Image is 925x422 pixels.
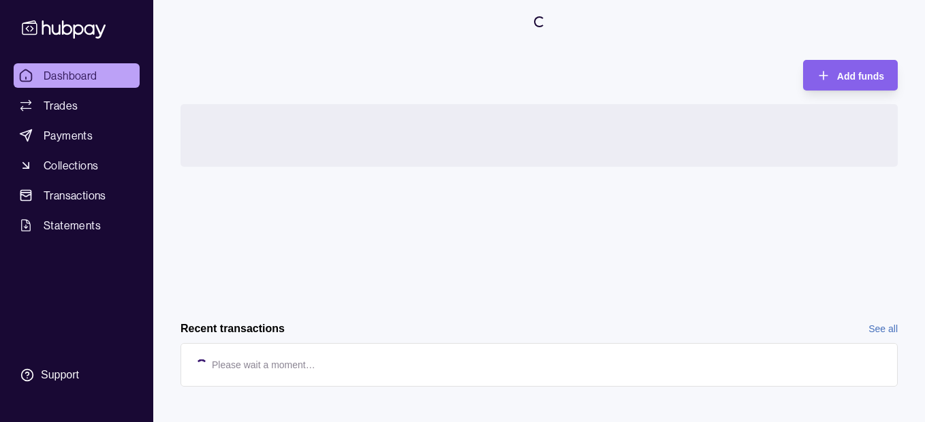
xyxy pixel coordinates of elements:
[14,93,140,118] a: Trades
[44,127,93,144] span: Payments
[14,123,140,148] a: Payments
[181,321,285,336] h2: Recent transactions
[14,361,140,389] a: Support
[44,157,98,174] span: Collections
[14,213,140,238] a: Statements
[14,153,140,178] a: Collections
[44,67,97,84] span: Dashboard
[803,60,898,91] button: Add funds
[837,71,884,82] span: Add funds
[212,357,315,372] p: Please wait a moment…
[41,368,79,383] div: Support
[44,187,106,204] span: Transactions
[14,183,140,208] a: Transactions
[868,321,898,336] a: See all
[44,217,101,233] span: Statements
[44,97,78,114] span: Trades
[14,63,140,88] a: Dashboard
